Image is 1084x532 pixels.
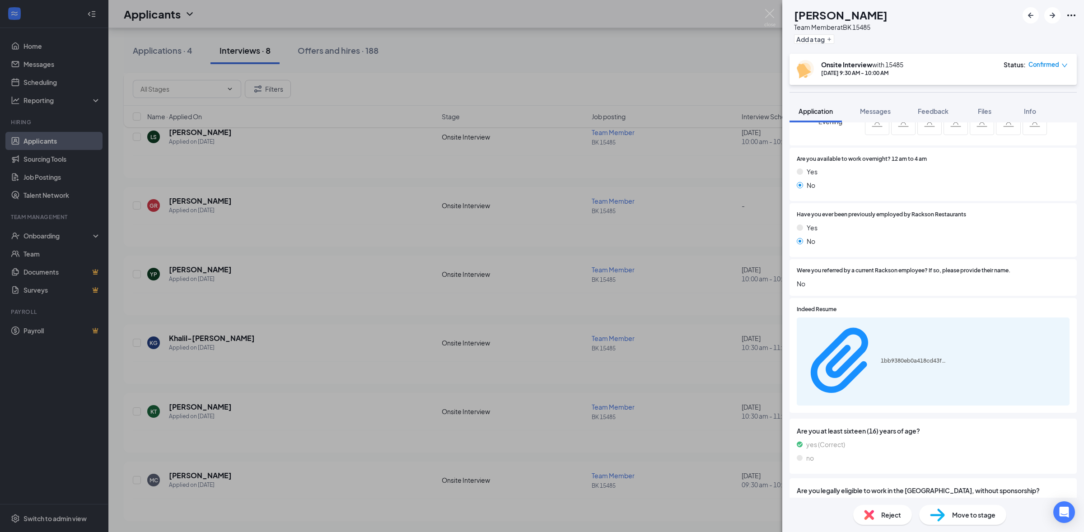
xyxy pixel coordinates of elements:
[881,510,901,520] span: Reject
[794,7,888,23] h1: [PERSON_NAME]
[1028,60,1059,69] span: Confirmed
[1004,60,1026,69] div: Status :
[806,439,845,449] span: yes (Correct)
[807,223,818,233] span: Yes
[797,426,1070,436] span: Are you at least sixteen (16) years of age?
[797,279,1070,289] span: No
[1025,10,1036,21] svg: ArrowLeftNew
[1053,501,1075,523] div: Open Intercom Messenger
[821,69,903,77] div: [DATE] 9:30 AM - 10:00 AM
[1024,107,1036,115] span: Info
[1023,7,1039,23] button: ArrowLeftNew
[1047,10,1058,21] svg: ArrowRight
[802,322,948,401] a: Paperclip1bb9380eb0a418cd43fe67d1c80493ff.pdf
[1044,7,1061,23] button: ArrowRight
[881,357,948,364] div: 1bb9380eb0a418cd43fe67d1c80493ff.pdf
[794,23,888,32] div: Team Member at BK 15485
[807,167,818,177] span: Yes
[952,510,995,520] span: Move to stage
[827,37,832,42] svg: Plus
[1061,62,1068,69] span: down
[797,305,836,314] span: Indeed Resume
[794,34,834,44] button: PlusAdd a tag
[821,60,903,69] div: with 15485
[799,107,833,115] span: Application
[806,453,814,463] span: no
[797,155,927,163] span: Are you available to work overnight? 12 am to 4 am
[807,236,815,246] span: No
[797,266,1010,275] span: Were you referred by a current Rackson employee? If so, please provide their name.
[802,322,881,400] svg: Paperclip
[918,107,948,115] span: Feedback
[797,485,1070,495] span: Are you legally eligible to work in the [GEOGRAPHIC_DATA], without sponsorship?
[978,107,991,115] span: Files
[821,61,872,69] b: Onsite Interview
[860,107,891,115] span: Messages
[807,180,815,190] span: No
[797,210,966,219] span: Have you ever been previously employed by Rackson Restaurants
[1066,10,1077,21] svg: Ellipses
